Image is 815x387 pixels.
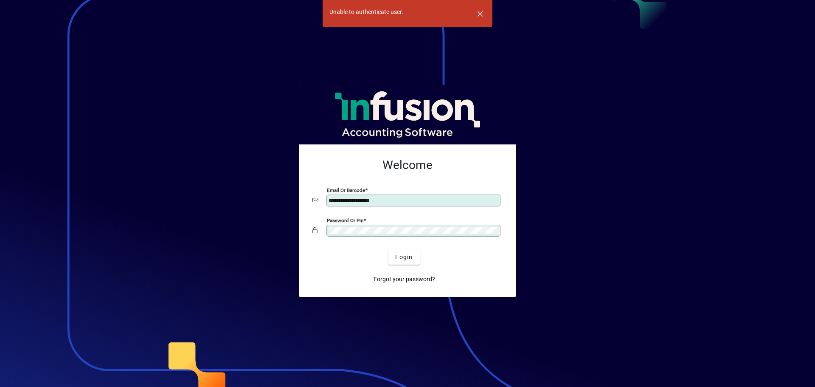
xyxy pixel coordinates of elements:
[470,3,490,24] button: Dismiss
[312,158,503,172] h2: Welcome
[395,253,413,262] span: Login
[374,275,435,284] span: Forgot your password?
[327,187,365,193] mat-label: Email or Barcode
[329,8,403,17] div: Unable to authenticate user.
[370,271,438,287] a: Forgot your password?
[327,218,363,223] mat-label: Password or Pin
[388,249,419,265] button: Login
